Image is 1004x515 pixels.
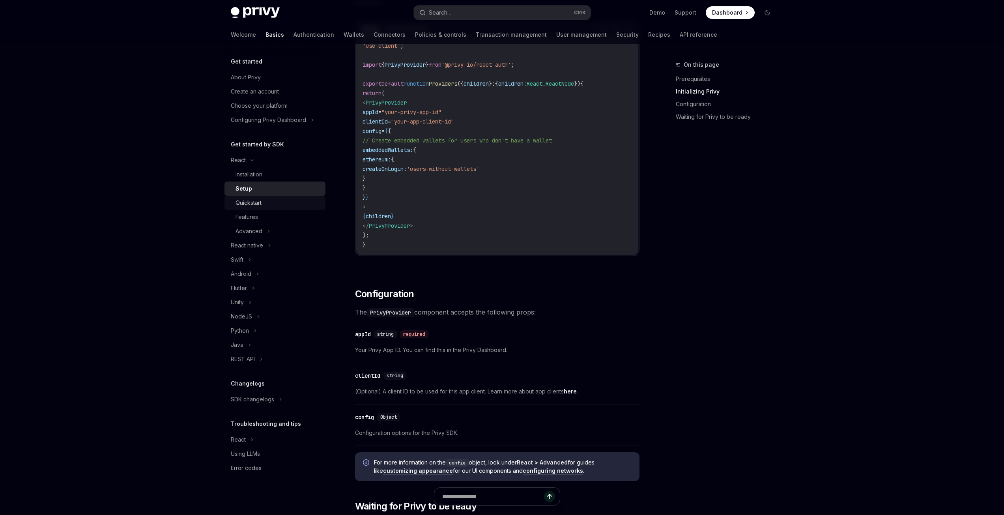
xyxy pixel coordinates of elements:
a: Choose your platform [224,99,325,113]
span: } [426,61,429,68]
h5: Changelogs [231,379,265,388]
span: { [381,61,385,68]
a: Create an account [224,84,325,99]
a: here [564,388,577,395]
span: config [363,127,381,135]
span: { [391,156,394,163]
span: Object [380,414,397,420]
div: Swift [231,255,243,264]
span: React [527,80,542,87]
span: = [378,109,381,116]
a: Using LLMs [224,447,325,461]
div: React [231,155,246,165]
div: Quickstart [236,198,262,208]
a: Connectors [374,25,406,44]
div: Advanced [236,227,262,236]
a: Support [675,9,696,17]
span: export [363,80,381,87]
div: Using LLMs [231,449,260,459]
button: Send message [544,491,555,502]
span: { [413,146,416,154]
a: About Privy [224,70,325,84]
span: : [524,80,527,87]
span: ; [511,61,514,68]
span: Providers [429,80,457,87]
img: dark logo [231,7,280,18]
a: User management [556,25,607,44]
div: Create an account [231,87,279,96]
span: </ [363,222,369,229]
a: customizing appearance [383,467,453,474]
a: Security [616,25,639,44]
a: Policies & controls [415,25,466,44]
div: About Privy [231,73,261,82]
div: clientId [355,372,380,380]
span: ReactNode [546,80,574,87]
span: Dashboard [712,9,742,17]
span: }) [574,80,580,87]
span: default [381,80,404,87]
span: Ctrl K [574,9,586,16]
span: "your-privy-app-id" [381,109,441,116]
a: configuring networks [523,467,583,474]
span: On this page [684,60,719,69]
a: Quickstart [224,196,325,210]
div: React native [231,241,263,250]
div: Python [231,326,249,335]
span: '@privy-io/react-auth' [441,61,511,68]
div: Flutter [231,283,247,293]
div: config [355,413,374,421]
span: } [363,175,366,182]
span: 'use client' [363,42,400,49]
div: Java [231,340,243,350]
svg: Info [363,459,371,467]
a: Features [224,210,325,224]
a: Demo [649,9,665,17]
a: Initializing Privy [676,85,780,98]
div: required [400,330,428,338]
span: "your-app-client-id" [391,118,454,125]
div: React [231,435,246,444]
a: Wallets [344,25,364,44]
div: Installation [236,170,262,179]
span: ({ [457,80,464,87]
a: Dashboard [706,6,755,19]
a: Transaction management [476,25,547,44]
span: = [381,127,385,135]
span: ); [363,232,369,239]
span: createOnLogin: [363,165,407,172]
span: } [489,80,492,87]
span: import [363,61,381,68]
div: Unity [231,298,244,307]
div: appId [355,330,371,338]
strong: React > Advanced [517,459,568,466]
h5: Get started by SDK [231,140,284,149]
span: ; [400,42,404,49]
span: : [492,80,495,87]
code: config [446,459,469,467]
span: embeddedWallets: [363,146,413,154]
button: Search...CtrlK [414,6,591,20]
div: NodeJS [231,312,252,321]
a: Waiting for Privy to be ready [676,110,780,123]
div: Configuring Privy Dashboard [231,115,306,125]
span: function [404,80,429,87]
span: ( [381,90,385,97]
span: appId [363,109,378,116]
a: Welcome [231,25,256,44]
h5: Get started [231,57,262,66]
span: clientId [363,118,388,125]
span: { [388,127,391,135]
span: } [363,241,366,248]
a: Installation [224,167,325,182]
a: Setup [224,182,325,196]
span: children [464,80,489,87]
span: > [363,203,366,210]
span: return [363,90,381,97]
a: Prerequisites [676,73,780,85]
a: Authentication [294,25,334,44]
div: Error codes [231,463,262,473]
span: > [410,222,413,229]
a: Basics [265,25,284,44]
div: Features [236,212,258,222]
